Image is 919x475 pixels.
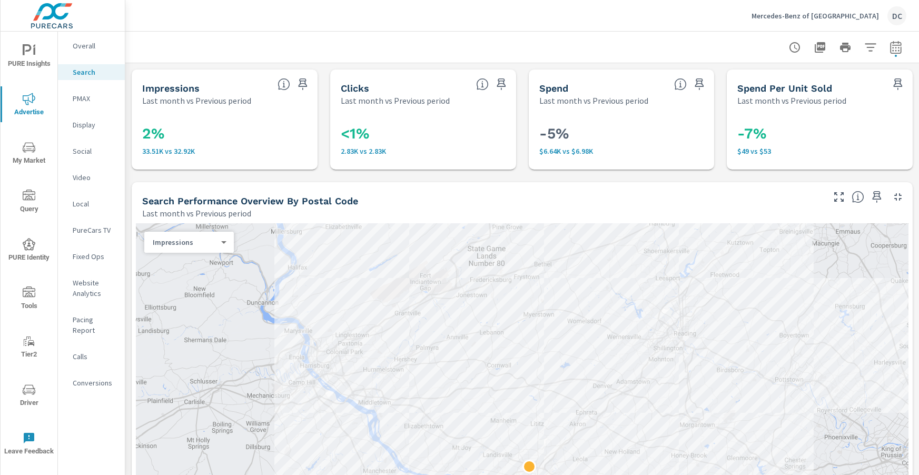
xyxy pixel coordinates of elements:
[4,383,54,409] span: Driver
[737,94,846,107] p: Last month vs Previous period
[278,78,290,91] span: The number of times an ad was shown on your behalf.
[142,125,307,143] h3: 2%
[691,76,708,93] span: Save this to your personalized report
[674,78,687,91] span: The amount of money spent on advertising during the period.
[4,335,54,361] span: Tier2
[142,207,251,220] p: Last month vs Previous period
[58,170,125,185] div: Video
[58,222,125,238] div: PureCars TV
[73,278,116,299] p: Website Analytics
[73,351,116,362] p: Calls
[890,76,906,93] span: Save this to your personalized report
[58,38,125,54] div: Overall
[341,94,450,107] p: Last month vs Previous period
[341,83,369,94] h5: Clicks
[153,237,217,247] p: Impressions
[73,67,116,77] p: Search
[868,189,885,205] span: Save this to your personalized report
[539,83,568,94] h5: Spend
[142,94,251,107] p: Last month vs Previous period
[890,189,906,205] button: Minimize Widget
[58,117,125,133] div: Display
[58,64,125,80] div: Search
[58,349,125,364] div: Calls
[539,94,648,107] p: Last month vs Previous period
[58,196,125,212] div: Local
[58,275,125,301] div: Website Analytics
[885,37,906,58] button: Select Date Range
[73,172,116,183] p: Video
[58,375,125,391] div: Conversions
[73,199,116,209] p: Local
[860,37,881,58] button: Apply Filters
[58,249,125,264] div: Fixed Ops
[493,76,510,93] span: Save this to your personalized report
[4,93,54,118] span: Advertise
[73,378,116,388] p: Conversions
[58,91,125,106] div: PMAX
[752,11,879,21] p: Mercedes-Benz of [GEOGRAPHIC_DATA]
[887,6,906,25] div: DC
[58,312,125,338] div: Pacing Report
[4,432,54,458] span: Leave Feedback
[73,225,116,235] p: PureCars TV
[341,125,506,143] h3: <1%
[142,83,200,94] h5: Impressions
[831,189,847,205] button: Make Fullscreen
[73,41,116,51] p: Overall
[737,125,902,143] h3: -7%
[737,83,832,94] h5: Spend Per Unit Sold
[4,238,54,264] span: PURE Identity
[73,314,116,335] p: Pacing Report
[4,44,54,70] span: PURE Insights
[1,32,57,468] div: nav menu
[852,191,864,203] span: Understand Search performance data by postal code. Individual postal codes can be selected and ex...
[4,190,54,215] span: Query
[539,147,704,155] p: $6,640 vs $6,983
[4,286,54,312] span: Tools
[73,93,116,104] p: PMAX
[737,147,902,155] p: $49 vs $53
[809,37,831,58] button: "Export Report to PDF"
[142,147,307,155] p: 33,513 vs 32,919
[476,78,489,91] span: The number of times an ad was clicked by a consumer.
[144,237,225,248] div: Impressions
[539,125,704,143] h3: -5%
[341,147,506,155] p: 2,833 vs 2,830
[73,120,116,130] p: Display
[4,141,54,167] span: My Market
[58,143,125,159] div: Social
[73,251,116,262] p: Fixed Ops
[73,146,116,156] p: Social
[142,195,358,206] h5: Search Performance Overview By Postal Code
[835,37,856,58] button: Print Report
